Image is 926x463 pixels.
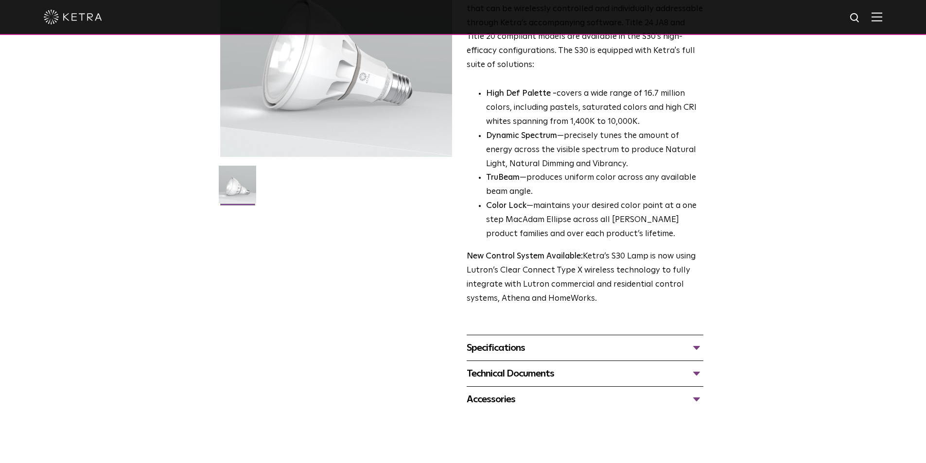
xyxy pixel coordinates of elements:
[486,199,703,241] li: —maintains your desired color point at a one step MacAdam Ellipse across all [PERSON_NAME] produc...
[486,87,703,129] p: covers a wide range of 16.7 million colors, including pastels, saturated colors and high CRI whit...
[44,10,102,24] img: ketra-logo-2019-white
[486,202,526,210] strong: Color Lock
[486,89,557,98] strong: High Def Palette -
[467,252,583,260] strong: New Control System Available:
[872,12,882,21] img: Hamburger%20Nav.svg
[849,12,861,24] img: search icon
[486,173,520,182] strong: TruBeam
[486,132,557,140] strong: Dynamic Spectrum
[486,129,703,171] li: —precisely tunes the amount of energy across the visible spectrum to produce Natural Light, Natur...
[467,340,703,356] div: Specifications
[486,171,703,199] li: —produces uniform color across any available beam angle.
[467,250,703,306] p: Ketra’s S30 Lamp is now using Lutron’s Clear Connect Type X wireless technology to fully integrat...
[467,392,703,407] div: Accessories
[467,366,703,381] div: Technical Documents
[219,166,256,210] img: S30-Lamp-Edison-2021-Web-Square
